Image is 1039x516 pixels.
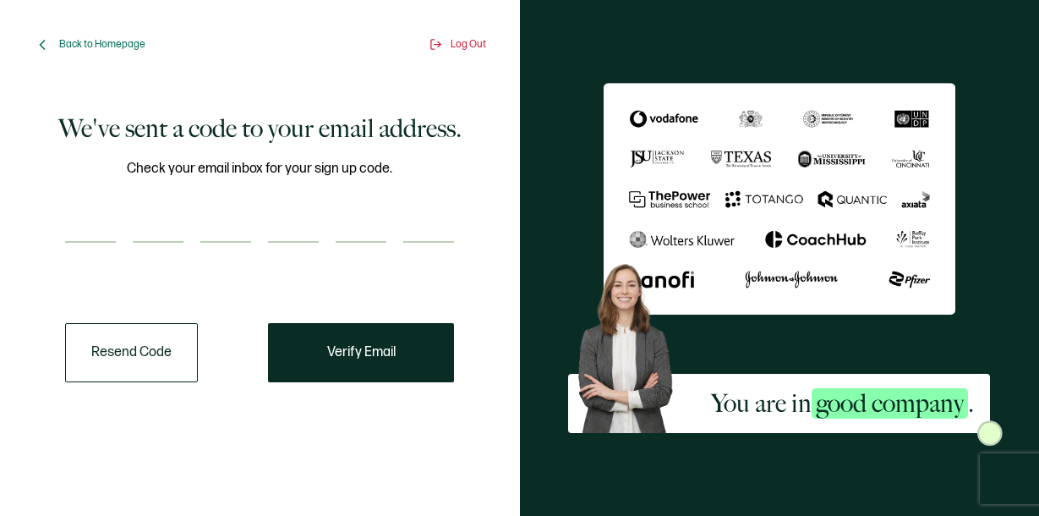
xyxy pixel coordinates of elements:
span: Check your email inbox for your sign up code. [127,158,392,179]
h2: You are in . [711,387,974,420]
img: Sertifier Signup [977,420,1003,446]
button: Resend Code [65,323,198,382]
img: Sertifier Signup - You are in <span class="strong-h">good company</span>. Hero [568,255,695,433]
button: Verify Email [268,323,454,382]
span: Back to Homepage [59,38,145,51]
span: Verify Email [327,346,396,360]
h1: We've sent a code to your email address. [58,112,462,145]
span: good company [812,388,968,419]
img: Sertifier We've sent a code to your email address. [604,83,955,315]
span: Log Out [451,38,486,51]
